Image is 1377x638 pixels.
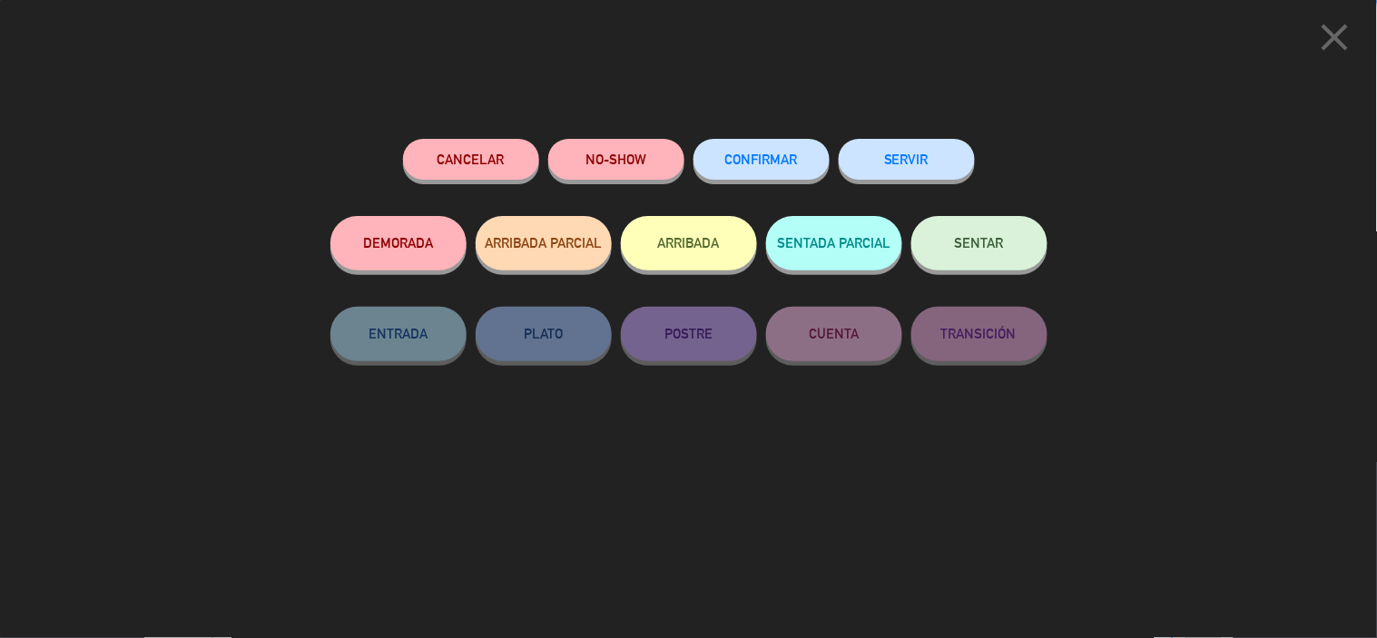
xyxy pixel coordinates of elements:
span: CONFIRMAR [725,152,798,167]
button: Cancelar [403,139,539,180]
button: close [1307,14,1363,67]
button: ARRIBADA [621,216,757,270]
button: ENTRADA [330,307,467,361]
button: NO-SHOW [548,139,684,180]
button: ARRIBADA PARCIAL [476,216,612,270]
button: SENTAR [911,216,1048,270]
button: DEMORADA [330,216,467,270]
i: close [1313,15,1358,60]
span: ARRIBADA PARCIAL [485,235,602,250]
button: POSTRE [621,307,757,361]
button: TRANSICIÓN [911,307,1048,361]
button: PLATO [476,307,612,361]
button: CUENTA [766,307,902,361]
button: SENTADA PARCIAL [766,216,902,270]
button: SERVIR [839,139,975,180]
button: CONFIRMAR [693,139,830,180]
span: SENTAR [955,235,1004,250]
